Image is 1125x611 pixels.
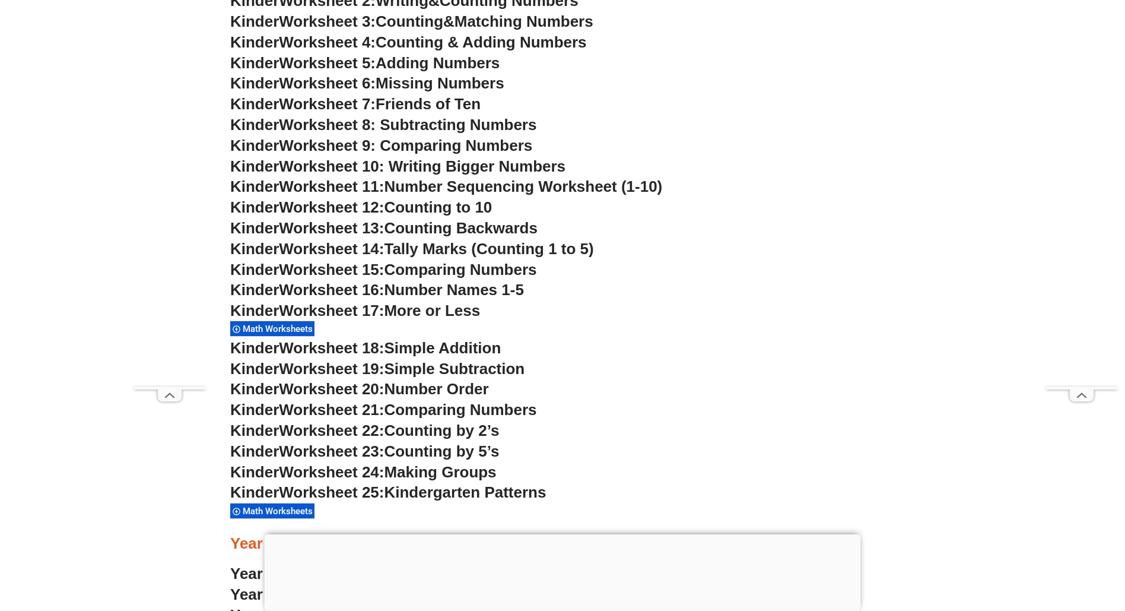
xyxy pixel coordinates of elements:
span: Kinder [230,74,279,92]
span: Worksheet 11: [279,178,384,195]
span: Worksheet 9: Comparing Numbers [279,137,532,154]
span: Kinder [230,261,279,278]
span: More or Less [384,302,480,319]
span: Counting by 5’s [384,442,499,460]
a: KinderWorksheet 4:Counting & Adding Numbers [230,33,587,51]
span: Worksheet 8: Subtracting Numbers [279,116,536,134]
span: Comparing Numbers [384,261,536,278]
span: Worksheet 24: [279,463,384,481]
iframe: Advertisement [134,30,205,387]
span: Worksheet 18: [279,339,384,357]
span: Kinder [230,339,279,357]
span: Making Groups [384,463,496,481]
span: Worksheet 20: [279,380,384,398]
span: Kinder [230,157,279,175]
span: Worksheet 7: [279,95,376,113]
span: Kinder [230,463,279,481]
span: Missing Numbers [376,74,504,92]
span: Worksheet 23: [279,442,384,460]
span: Counting by 2’s [384,422,499,439]
span: Kinder [230,219,279,237]
span: Kinder [230,116,279,134]
span: Math Worksheets [243,506,316,517]
span: Number Names 1-5 [384,281,523,299]
span: Kinder [230,302,279,319]
span: Number Sequencing Worksheet (1-10) [384,178,662,195]
span: Kinder [230,12,279,30]
a: KinderWorksheet 5:Adding Numbers [230,54,500,72]
span: Counting [376,12,443,30]
span: Kinder [230,54,279,72]
span: Kinder [230,380,279,398]
a: Year 1Worksheet 2:Comparing Numbers [230,585,525,603]
span: Counting Backwards [384,219,537,237]
span: Simple Subtraction [384,360,525,378]
div: Math Worksheets [230,321,314,337]
span: Kinder [230,178,279,195]
span: Kinder [230,281,279,299]
a: KinderWorksheet 10: Writing Bigger Numbers [230,157,565,175]
span: Kinder [230,33,279,51]
span: Worksheet 10: Writing Bigger Numbers [279,157,565,175]
a: Year 1Worksheet 1:Number Words [230,565,482,582]
span: Worksheet 6: [279,74,376,92]
span: Worksheet 4: [279,33,376,51]
iframe: Advertisement [265,534,861,608]
span: Worksheet 12: [279,198,384,216]
span: Counting & Adding Numbers [376,33,587,51]
span: Worksheet 17: [279,302,384,319]
span: Worksheet 14: [279,240,384,258]
span: Comparing Numbers [384,401,536,419]
a: KinderWorksheet 9: Comparing Numbers [230,137,532,154]
span: Kinder [230,442,279,460]
span: Kinder [230,422,279,439]
span: Friends of Ten [376,95,481,113]
iframe: Advertisement [1046,30,1117,387]
span: Kinder [230,198,279,216]
span: Worksheet 16: [279,281,384,299]
span: Worksheet 5: [279,54,376,72]
span: Tally Marks (Counting 1 to 5) [384,240,593,258]
h3: Year 1 Math Worksheets [230,534,895,554]
span: Worksheet 15: [279,261,384,278]
div: Math Worksheets [230,503,314,519]
span: Simple Addition [384,339,501,357]
span: Kinder [230,137,279,154]
span: Number Order [384,380,488,398]
span: Adding Numbers [376,54,500,72]
a: KinderWorksheet 8: Subtracting Numbers [230,116,536,134]
span: Worksheet 3: [279,12,376,30]
span: Kinder [230,360,279,378]
span: Kinder [230,95,279,113]
span: Worksheet 13: [279,219,384,237]
span: Math Worksheets [243,324,316,334]
a: KinderWorksheet 6:Missing Numbers [230,74,504,92]
span: Worksheet 22: [279,422,384,439]
a: KinderWorksheet 7:Friends of Ten [230,95,481,113]
span: Kinder [230,483,279,501]
iframe: Chat Widget [921,477,1125,611]
span: Matching Numbers [455,12,593,30]
span: Worksheet 21: [279,401,384,419]
span: Worksheet 19: [279,360,384,378]
span: Kindergarten Patterns [384,483,546,501]
span: Kinder [230,401,279,419]
span: Counting to 10 [384,198,492,216]
a: KinderWorksheet 3:Counting&Matching Numbers [230,12,593,30]
span: Worksheet 25: [279,483,384,501]
span: Kinder [230,240,279,258]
